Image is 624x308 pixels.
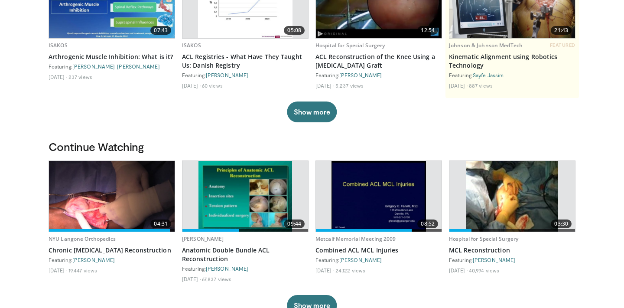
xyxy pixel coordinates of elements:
[72,63,160,69] a: [PERSON_NAME]-[PERSON_NAME]
[49,140,575,154] h3: Continue Watching
[315,246,442,255] a: Combined ACL MCL Injuries
[449,235,518,242] a: Hospital for Special Surgery
[449,246,575,255] a: MCL Reconstruction
[315,235,396,242] a: Metcalf Memorial Meeting 2009
[473,257,515,263] a: [PERSON_NAME]
[182,52,309,70] a: ACL Registries - What Have They Taught Us: Danish Registry
[335,267,365,274] li: 24,122 views
[335,82,364,89] li: 5,237 views
[331,161,426,232] img: 641017_3.png.620x360_q85_upscale.jpg
[72,257,115,263] a: [PERSON_NAME]
[469,267,499,274] li: 40,994 views
[449,256,575,263] div: Featuring:
[68,73,92,80] li: 237 views
[182,42,201,49] a: ISAKOS
[206,72,248,78] a: [PERSON_NAME]
[417,26,438,35] span: 12:54
[315,72,442,79] div: Featuring:
[182,246,309,263] a: Anatomic Double Bundle ACL Reconstruction
[49,246,175,255] a: Chronic [MEDICAL_DATA] Reconstruction
[315,256,442,263] div: Featuring:
[417,220,438,228] span: 08:52
[206,265,248,272] a: [PERSON_NAME]
[449,161,575,232] a: 03:30
[339,72,382,78] a: [PERSON_NAME]
[315,42,385,49] a: Hospital for Special Surgery
[449,267,468,274] li: [DATE]
[182,265,309,272] div: Featuring:
[68,267,97,274] li: 19,447 views
[469,82,493,89] li: 887 views
[182,235,224,242] a: [PERSON_NAME]
[49,161,175,232] img: E-HI8y-Omg85H4KX4xMDoxOjBzMTt2bJ.620x360_q85_upscale.jpg
[182,72,309,79] div: Featuring:
[449,42,523,49] a: Johnson & Johnson MedTech
[49,73,67,80] li: [DATE]
[449,52,575,70] a: Kinematic Alignment using Robotics Technology
[466,161,558,232] img: Marx_MCL_100004569_3.jpg.620x360_q85_upscale.jpg
[150,220,171,228] span: 04:31
[284,26,305,35] span: 05:08
[182,275,201,282] li: [DATE]
[449,82,468,89] li: [DATE]
[284,220,305,228] span: 09:44
[49,42,68,49] a: ISAKOS
[49,267,67,274] li: [DATE]
[182,82,201,89] li: [DATE]
[49,161,175,232] a: 04:31
[49,52,175,61] a: Arthrogenic Muscle Inhibition: What is it?
[551,220,572,228] span: 03:30
[550,42,575,48] span: FEATURED
[182,161,308,232] a: 09:44
[287,102,337,122] button: Show more
[316,161,442,232] a: 08:52
[315,82,334,89] li: [DATE]
[202,82,223,89] li: 60 views
[49,63,175,70] div: Featuring:
[315,52,442,70] a: ACL Reconstruction of the Knee Using a [MEDICAL_DATA] Graft
[339,257,382,263] a: [PERSON_NAME]
[449,72,575,79] div: Featuring:
[49,235,116,242] a: NYU Langone Orthopedics
[198,161,292,232] img: 38685_0000_3.png.620x360_q85_upscale.jpg
[49,256,175,263] div: Featuring:
[473,72,504,78] a: Sayfe Jassim
[551,26,572,35] span: 21:43
[202,275,231,282] li: 67,837 views
[315,267,334,274] li: [DATE]
[150,26,171,35] span: 07:43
